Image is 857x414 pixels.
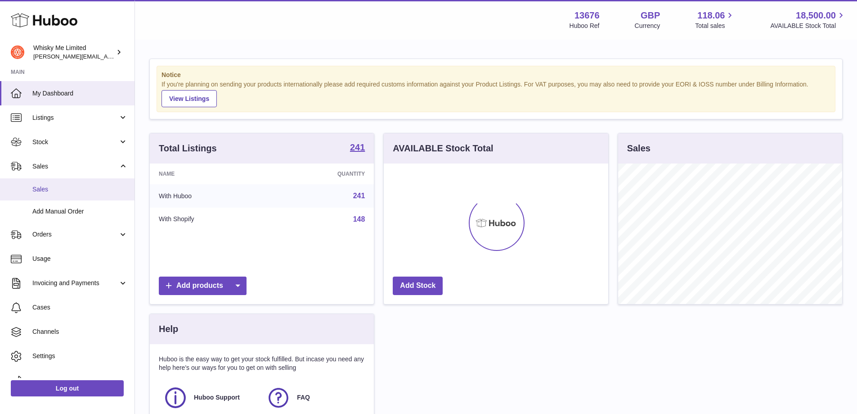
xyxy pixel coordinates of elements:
[641,9,660,22] strong: GBP
[32,352,128,360] span: Settings
[574,9,600,22] strong: 13676
[350,143,365,152] strong: 241
[796,9,836,22] span: 18,500.00
[163,386,257,410] a: Huboo Support
[32,89,128,98] span: My Dashboard
[150,164,271,184] th: Name
[353,215,365,223] a: 148
[32,162,118,171] span: Sales
[350,143,365,154] a: 241
[150,208,271,231] td: With Shopify
[635,22,660,30] div: Currency
[11,380,124,396] a: Log out
[32,114,118,122] span: Listings
[695,22,735,30] span: Total sales
[11,45,24,59] img: frances@whiskyshop.com
[697,9,725,22] span: 118.06
[32,328,128,336] span: Channels
[627,142,651,155] h3: Sales
[150,184,271,208] td: With Huboo
[297,393,310,402] span: FAQ
[770,22,846,30] span: AVAILABLE Stock Total
[32,255,128,263] span: Usage
[159,323,178,335] h3: Help
[159,277,247,295] a: Add products
[194,393,240,402] span: Huboo Support
[32,376,128,385] span: Returns
[271,164,374,184] th: Quantity
[393,277,443,295] a: Add Stock
[162,90,217,107] a: View Listings
[32,207,128,216] span: Add Manual Order
[33,44,114,61] div: Whisky Me Limited
[32,303,128,312] span: Cases
[570,22,600,30] div: Huboo Ref
[162,80,830,107] div: If you're planning on sending your products internationally please add required customs informati...
[32,138,118,146] span: Stock
[33,53,180,60] span: [PERSON_NAME][EMAIL_ADDRESS][DOMAIN_NAME]
[32,230,118,239] span: Orders
[353,192,365,200] a: 241
[770,9,846,30] a: 18,500.00 AVAILABLE Stock Total
[266,386,360,410] a: FAQ
[32,279,118,287] span: Invoicing and Payments
[695,9,735,30] a: 118.06 Total sales
[32,185,128,194] span: Sales
[159,355,365,372] p: Huboo is the easy way to get your stock fulfilled. But incase you need any help here's our ways f...
[159,142,217,155] h3: Total Listings
[162,71,830,79] strong: Notice
[393,142,493,155] h3: AVAILABLE Stock Total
